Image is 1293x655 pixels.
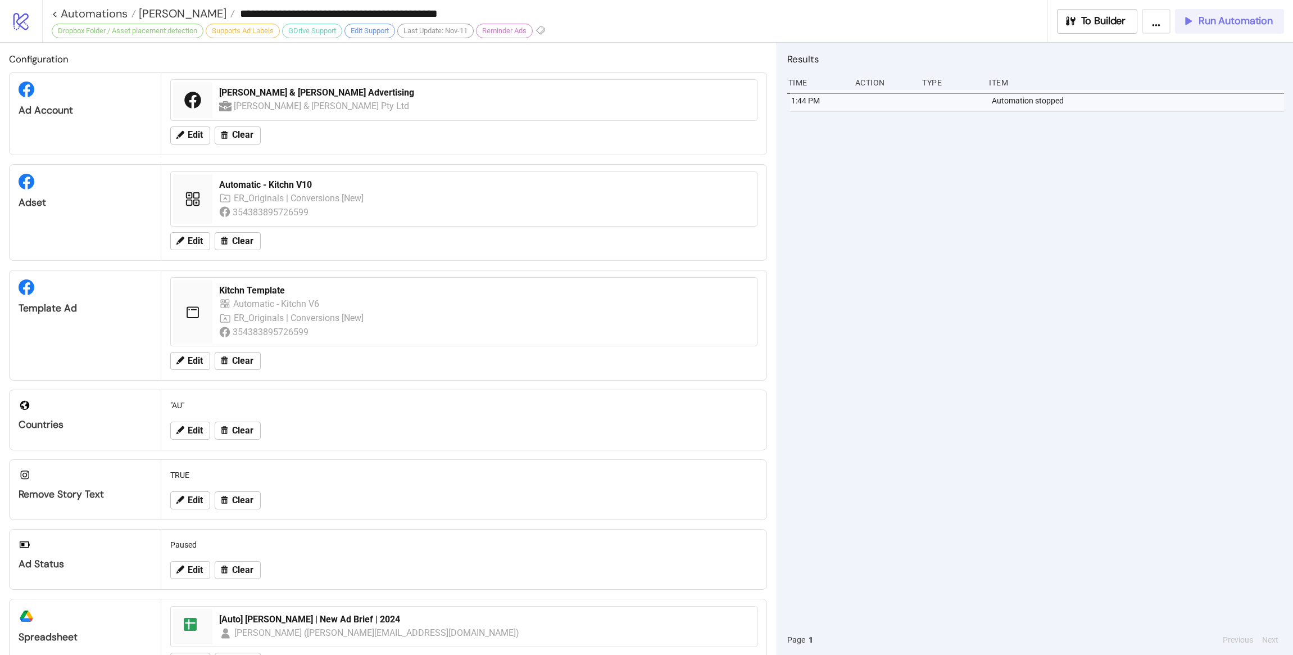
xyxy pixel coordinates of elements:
[170,127,210,144] button: Edit
[232,495,253,505] span: Clear
[790,90,849,111] div: 1:44 PM
[1081,15,1126,28] span: To Builder
[170,232,210,250] button: Edit
[1057,9,1138,34] button: To Builder
[215,232,261,250] button: Clear
[1219,634,1256,646] button: Previous
[787,72,846,93] div: Time
[219,179,750,191] div: Automatic - Kitchn V10
[282,24,342,38] div: GDrive Support
[232,130,253,140] span: Clear
[344,24,395,38] div: Edit Support
[52,8,136,19] a: < Automations
[215,491,261,509] button: Clear
[234,191,365,205] div: ER_Originals | Conversions [New]
[170,561,210,579] button: Edit
[215,561,261,579] button: Clear
[215,352,261,370] button: Clear
[476,24,533,38] div: Reminder Ads
[1199,15,1273,28] span: Run Automation
[166,395,762,416] div: "AU"
[170,491,210,509] button: Edit
[188,565,203,575] span: Edit
[52,24,203,38] div: Dropbox Folder / Asset placement detection
[1175,9,1284,34] button: Run Automation
[1142,9,1170,34] button: ...
[19,104,152,117] div: Ad Account
[232,565,253,575] span: Clear
[233,297,321,311] div: Automatic - Kitchn V6
[19,302,152,315] div: Template Ad
[166,534,762,555] div: Paused
[19,488,152,501] div: Remove Story Text
[787,634,805,646] span: Page
[19,418,152,431] div: Countries
[188,236,203,246] span: Edit
[233,325,311,339] div: 354383895726599
[219,613,750,626] div: [Auto] [PERSON_NAME] | New Ad Brief | 2024
[232,356,253,366] span: Clear
[234,311,365,325] div: ER_Originals | Conversions [New]
[1259,634,1282,646] button: Next
[188,495,203,505] span: Edit
[805,634,816,646] button: 1
[219,284,741,297] div: Kitchn Template
[787,52,1284,66] h2: Results
[232,236,253,246] span: Clear
[170,352,210,370] button: Edit
[854,72,913,93] div: Action
[232,426,253,436] span: Clear
[233,205,311,219] div: 354383895726599
[234,626,520,640] div: [PERSON_NAME] ([PERSON_NAME][EMAIL_ADDRESS][DOMAIN_NAME])
[166,464,762,486] div: TRUE
[397,24,474,38] div: Last Update: Nov-11
[136,6,226,21] span: [PERSON_NAME]
[188,130,203,140] span: Edit
[9,52,767,66] h2: Configuration
[234,99,410,113] div: [PERSON_NAME] & [PERSON_NAME] Pty Ltd
[19,558,152,571] div: Ad Status
[136,8,235,19] a: [PERSON_NAME]
[19,196,152,209] div: Adset
[170,422,210,440] button: Edit
[219,87,750,99] div: [PERSON_NAME] & [PERSON_NAME] Advertising
[991,90,1287,111] div: Automation stopped
[215,127,261,144] button: Clear
[19,631,152,644] div: Spreadsheet
[188,426,203,436] span: Edit
[188,356,203,366] span: Edit
[206,24,280,38] div: Supports Ad Labels
[988,72,1284,93] div: Item
[215,422,261,440] button: Clear
[921,72,980,93] div: Type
